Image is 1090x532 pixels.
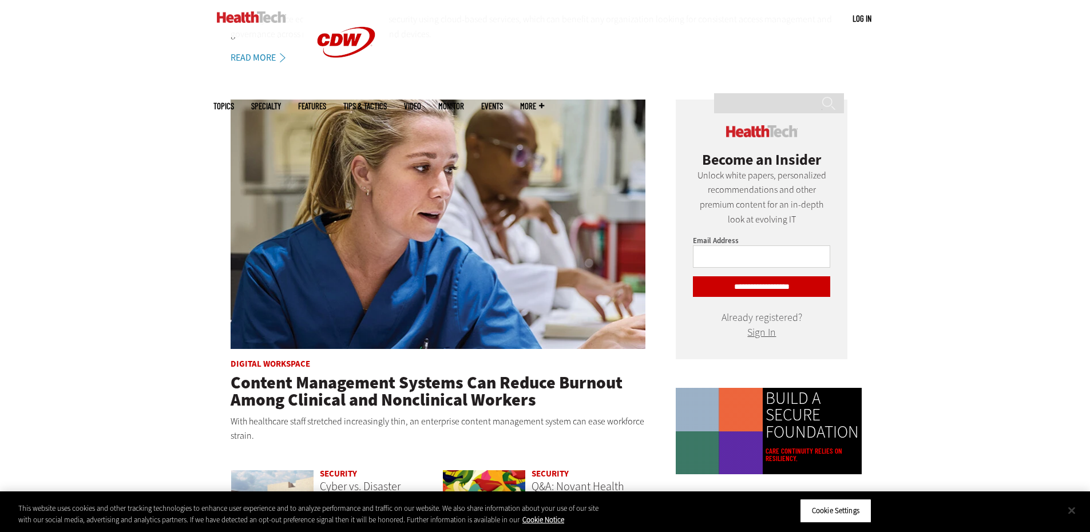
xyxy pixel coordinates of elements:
a: Video [404,102,421,110]
span: Topics [213,102,234,110]
a: Content Management Systems Can Reduce Burnout Among Clinical and Nonclinical Workers [231,371,623,411]
a: Features [298,102,326,110]
a: Sign In [747,325,776,339]
a: Events [481,102,503,110]
span: Become an Insider [702,150,821,169]
a: Log in [853,13,871,23]
p: Unlock white papers, personalized recommendations and other premium content for an in-depth look ... [693,168,830,227]
div: Already registered? [693,314,830,336]
a: Security [532,468,569,479]
div: This website uses cookies and other tracking technologies to enhance user experience and to analy... [18,503,600,525]
a: CDW [303,76,389,88]
a: Security [320,468,357,479]
a: More information about your privacy [522,515,564,525]
a: MonITor [438,102,464,110]
span: Specialty [251,102,281,110]
label: Email Address [693,236,739,245]
img: nurses talk in front of desktop computer [231,100,646,349]
a: nurses talk in front of desktop computer [231,100,646,351]
a: Care continuity relies on resiliency. [766,447,859,462]
button: Close [1059,498,1084,523]
button: Cookie Settings [800,499,871,523]
div: User menu [853,13,871,25]
a: Tips & Tactics [343,102,387,110]
p: With healthcare staff stretched increasingly thin, an enterprise content management system can ea... [231,414,646,443]
img: cdw insider logo [726,125,798,137]
a: BUILD A SECURE FOUNDATION [766,390,859,440]
img: Colorful animated shapes [676,388,763,475]
a: Digital Workspace [231,358,310,370]
img: Home [217,11,286,23]
span: More [520,102,544,110]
